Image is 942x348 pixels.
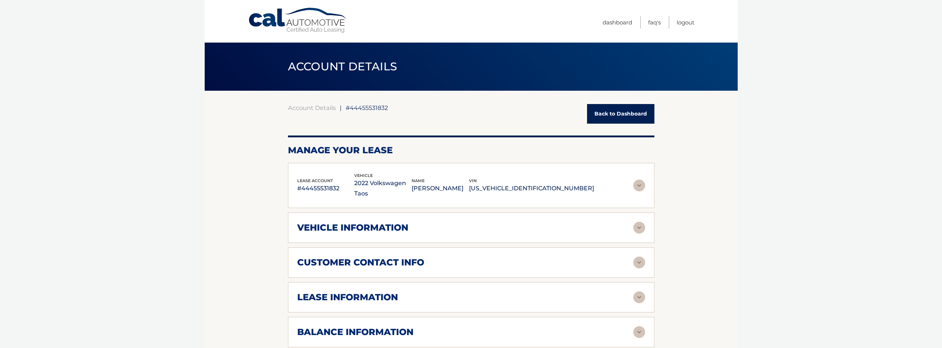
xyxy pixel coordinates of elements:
img: accordion-rest.svg [633,257,645,268]
span: lease account [297,178,333,183]
p: 2022 Volkswagen Taos [354,178,412,199]
span: #44455531832 [346,104,388,111]
img: accordion-rest.svg [633,222,645,234]
a: Logout [677,16,694,29]
span: vehicle [354,173,373,178]
img: accordion-rest.svg [633,180,645,191]
p: #44455531832 [297,183,355,194]
span: name [412,178,425,183]
h2: Manage Your Lease [288,145,654,156]
span: | [340,104,342,111]
a: Cal Automotive [248,7,348,34]
a: FAQ's [648,16,661,29]
img: accordion-rest.svg [633,291,645,303]
img: accordion-rest.svg [633,326,645,338]
p: [PERSON_NAME] [412,183,469,194]
h2: balance information [297,327,413,338]
a: Dashboard [603,16,632,29]
h2: lease information [297,292,398,303]
p: [US_VEHICLE_IDENTIFICATION_NUMBER] [469,183,594,194]
h2: customer contact info [297,257,424,268]
span: ACCOUNT DETAILS [288,60,398,73]
h2: vehicle information [297,222,408,233]
span: vin [469,178,477,183]
a: Back to Dashboard [587,104,654,124]
a: Account Details [288,104,336,111]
